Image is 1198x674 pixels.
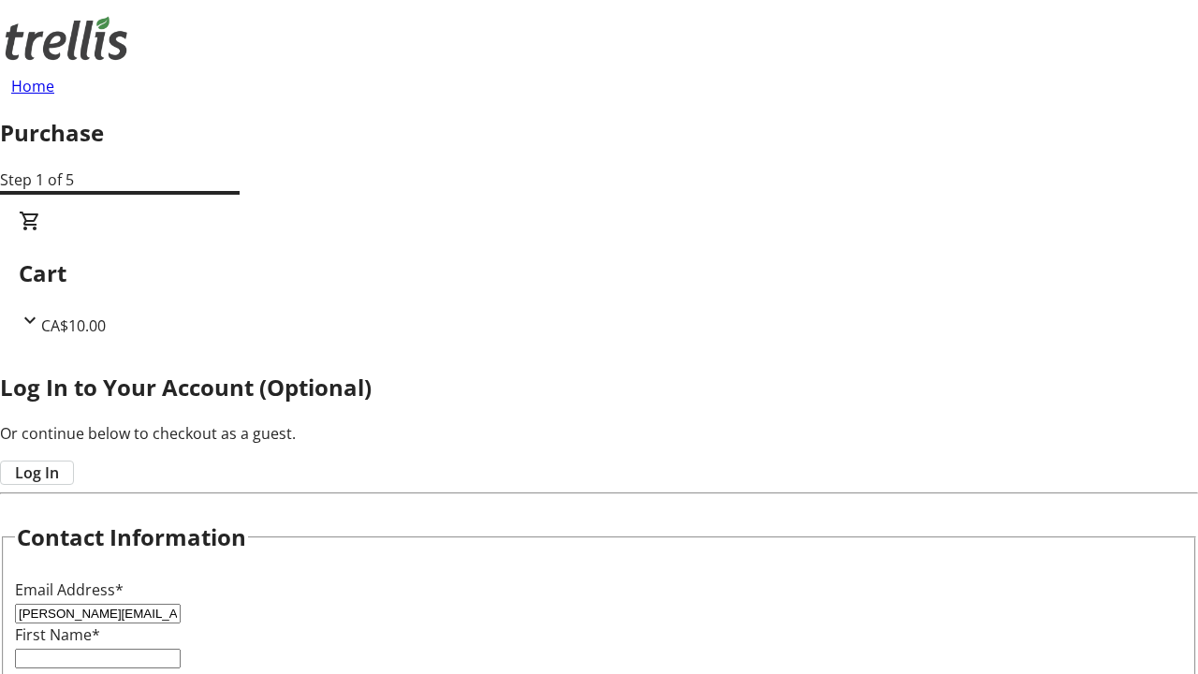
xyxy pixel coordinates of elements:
label: Email Address* [15,579,124,600]
span: CA$10.00 [41,315,106,336]
span: Log In [15,462,59,484]
h2: Contact Information [17,520,246,554]
div: CartCA$10.00 [19,210,1179,337]
h2: Cart [19,256,1179,290]
label: First Name* [15,624,100,645]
